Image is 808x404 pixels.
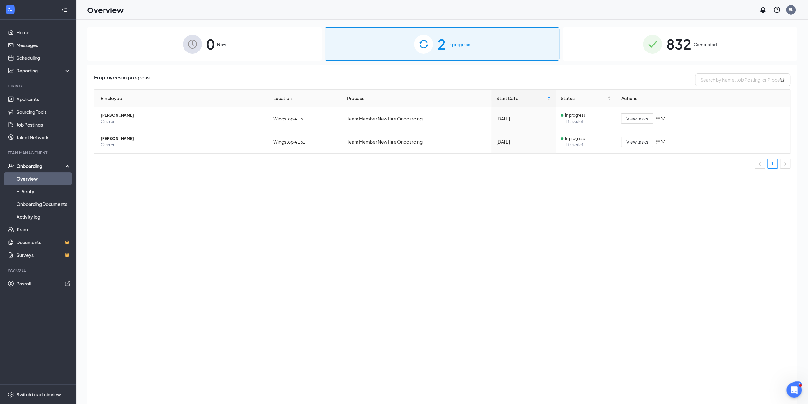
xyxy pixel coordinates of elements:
iframe: Intercom live chat [786,382,802,398]
span: 1 tasks left [565,119,611,125]
span: 2 [437,33,446,55]
svg: QuestionInfo [773,6,781,14]
td: Wingstop #151 [268,107,342,130]
a: DocumentsCrown [17,236,71,249]
input: Search by Name, Job Posting, or Process [695,73,790,86]
button: View tasks [621,113,653,124]
span: View tasks [626,138,648,145]
div: Reporting [17,67,71,74]
span: New [217,41,226,48]
svg: Notifications [759,6,767,14]
a: Overview [17,172,71,185]
span: [PERSON_NAME] [101,135,263,142]
a: Applicants [17,93,71,106]
svg: WorkstreamLogo [7,6,13,13]
button: View tasks [621,137,653,147]
svg: Collapse [61,7,68,13]
th: Actions [616,90,790,107]
th: Process [342,90,491,107]
div: Switch to admin view [17,391,61,398]
li: Previous Page [755,159,765,169]
span: Cashier [101,119,263,125]
button: left [755,159,765,169]
span: 1 tasks left [565,142,611,148]
span: Start Date [497,95,546,102]
div: [DATE] [497,115,551,122]
span: right [783,162,787,166]
span: View tasks [626,115,648,122]
a: SurveysCrown [17,249,71,261]
th: Employee [94,90,268,107]
a: 1 [768,159,777,168]
div: [DATE] [497,138,551,145]
td: Team Member New Hire Onboarding [342,107,491,130]
svg: Settings [8,391,14,398]
span: Employees in progress [94,73,150,86]
span: [PERSON_NAME] [101,112,263,119]
span: 0 [206,33,215,55]
span: bars [656,116,661,121]
button: right [780,159,790,169]
div: Hiring [8,83,70,89]
th: Status [556,90,616,107]
span: left [758,162,762,166]
span: Cashier [101,142,263,148]
td: Wingstop #151 [268,130,342,153]
span: down [661,116,665,121]
li: 1 [767,159,778,169]
td: Team Member New Hire Onboarding [342,130,491,153]
a: Team [17,223,71,236]
a: Home [17,26,71,39]
div: Team Management [8,150,70,155]
span: Status [561,95,606,102]
svg: UserCheck [8,163,14,169]
a: Messages [17,39,71,51]
div: 114 [793,381,802,387]
span: down [661,140,665,144]
h1: Overview [87,4,124,15]
a: E-Verify [17,185,71,198]
a: Activity log [17,210,71,223]
span: Completed [694,41,717,48]
a: Scheduling [17,51,71,64]
a: Talent Network [17,131,71,144]
a: Job Postings [17,118,71,131]
a: Sourcing Tools [17,106,71,118]
span: bars [656,139,661,144]
svg: Analysis [8,67,14,74]
a: Onboarding Documents [17,198,71,210]
span: In progress [565,135,585,142]
span: 832 [666,33,691,55]
a: PayrollExternalLink [17,277,71,290]
span: In progress [448,41,470,48]
div: Onboarding [17,163,65,169]
div: BL [789,7,793,12]
li: Next Page [780,159,790,169]
span: In progress [565,112,585,119]
div: Payroll [8,268,70,273]
th: Location [268,90,342,107]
